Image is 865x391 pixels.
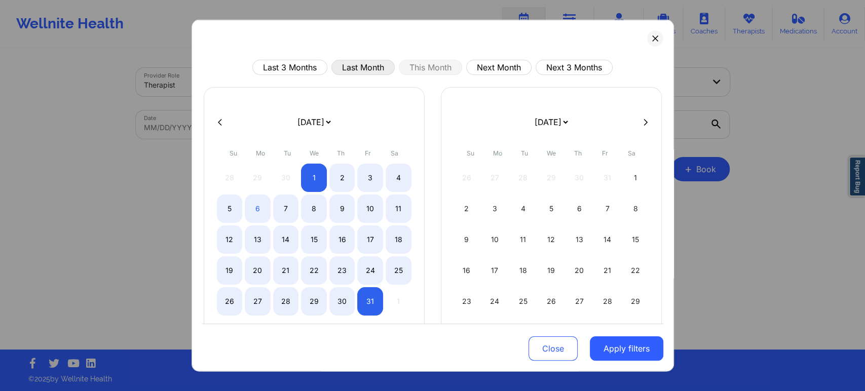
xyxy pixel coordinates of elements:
[623,225,649,254] div: Sat Nov 15 2025
[538,256,564,285] div: Wed Nov 19 2025
[623,194,649,223] div: Sat Nov 08 2025
[594,194,620,223] div: Fri Nov 07 2025
[510,256,536,285] div: Tue Nov 18 2025
[357,164,383,192] div: Fri Oct 03 2025
[273,225,299,254] div: Tue Oct 14 2025
[357,225,383,254] div: Fri Oct 17 2025
[454,287,480,316] div: Sun Nov 23 2025
[245,287,271,316] div: Mon Oct 27 2025
[623,164,649,192] div: Sat Nov 01 2025
[454,194,480,223] div: Sun Nov 02 2025
[273,194,299,223] div: Tue Oct 07 2025
[331,60,395,75] button: Last Month
[391,149,398,157] abbr: Saturday
[482,194,508,223] div: Mon Nov 03 2025
[482,256,508,285] div: Mon Nov 17 2025
[567,256,592,285] div: Thu Nov 20 2025
[466,60,532,75] button: Next Month
[567,194,592,223] div: Thu Nov 06 2025
[357,256,383,285] div: Fri Oct 24 2025
[623,287,649,316] div: Sat Nov 29 2025
[538,287,564,316] div: Wed Nov 26 2025
[357,194,383,223] div: Fri Oct 10 2025
[301,225,327,254] div: Wed Oct 15 2025
[273,287,299,316] div: Tue Oct 28 2025
[482,287,508,316] div: Mon Nov 24 2025
[594,256,620,285] div: Fri Nov 21 2025
[245,194,271,223] div: Mon Oct 06 2025
[628,149,635,157] abbr: Saturday
[521,149,528,157] abbr: Tuesday
[329,287,355,316] div: Thu Oct 30 2025
[329,225,355,254] div: Thu Oct 16 2025
[454,256,480,285] div: Sun Nov 16 2025
[284,149,291,157] abbr: Tuesday
[310,149,319,157] abbr: Wednesday
[329,256,355,285] div: Thu Oct 23 2025
[538,194,564,223] div: Wed Nov 05 2025
[536,60,613,75] button: Next 3 Months
[217,256,243,285] div: Sun Oct 19 2025
[329,164,355,192] div: Thu Oct 02 2025
[301,256,327,285] div: Wed Oct 22 2025
[217,225,243,254] div: Sun Oct 12 2025
[329,194,355,223] div: Thu Oct 09 2025
[245,256,271,285] div: Mon Oct 20 2025
[273,256,299,285] div: Tue Oct 21 2025
[547,149,556,157] abbr: Wednesday
[602,149,608,157] abbr: Friday
[337,149,345,157] abbr: Thursday
[574,149,582,157] abbr: Thursday
[386,256,411,285] div: Sat Oct 25 2025
[301,164,327,192] div: Wed Oct 01 2025
[467,149,474,157] abbr: Sunday
[538,225,564,254] div: Wed Nov 12 2025
[386,164,411,192] div: Sat Oct 04 2025
[510,194,536,223] div: Tue Nov 04 2025
[365,149,371,157] abbr: Friday
[230,149,237,157] abbr: Sunday
[594,225,620,254] div: Fri Nov 14 2025
[301,287,327,316] div: Wed Oct 29 2025
[623,256,649,285] div: Sat Nov 22 2025
[357,287,383,316] div: Fri Oct 31 2025
[594,287,620,316] div: Fri Nov 28 2025
[386,194,411,223] div: Sat Oct 11 2025
[482,225,508,254] div: Mon Nov 10 2025
[217,194,243,223] div: Sun Oct 05 2025
[252,60,327,75] button: Last 3 Months
[510,287,536,316] div: Tue Nov 25 2025
[245,225,271,254] div: Mon Oct 13 2025
[217,287,243,316] div: Sun Oct 26 2025
[567,225,592,254] div: Thu Nov 13 2025
[386,225,411,254] div: Sat Oct 18 2025
[590,336,663,361] button: Apply filters
[301,194,327,223] div: Wed Oct 08 2025
[256,149,265,157] abbr: Monday
[529,336,578,361] button: Close
[493,149,502,157] abbr: Monday
[399,60,462,75] button: This Month
[510,225,536,254] div: Tue Nov 11 2025
[454,318,480,346] div: Sun Nov 30 2025
[454,225,480,254] div: Sun Nov 09 2025
[567,287,592,316] div: Thu Nov 27 2025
